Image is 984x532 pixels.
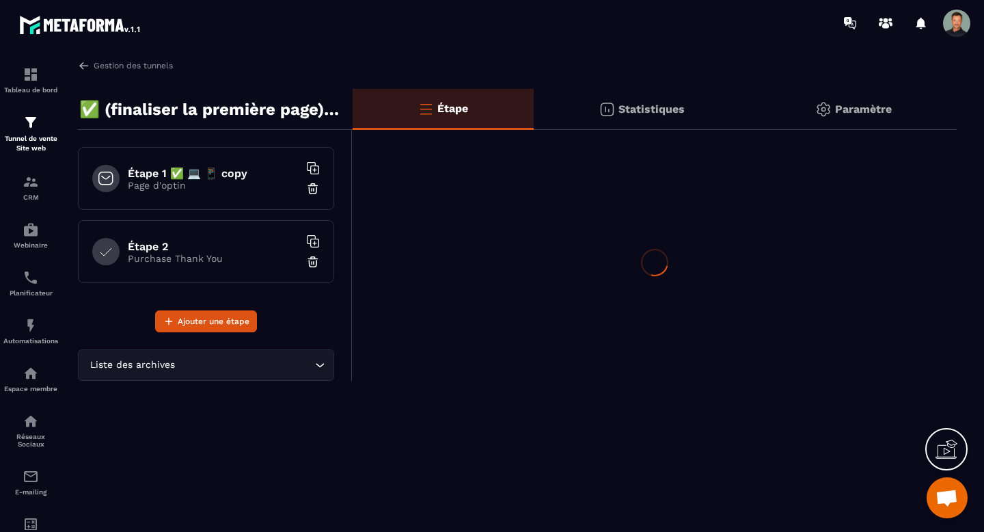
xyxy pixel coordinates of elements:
div: Search for option [78,349,334,381]
img: scheduler [23,269,39,286]
img: automations [23,317,39,334]
p: Automatisations [3,337,58,345]
h6: Étape 2 [128,240,299,253]
img: automations [23,222,39,238]
p: Tableau de bord [3,86,58,94]
p: Planificateur [3,289,58,297]
a: Gestion des tunnels [78,59,173,72]
a: formationformationTableau de bord [3,56,58,104]
a: formationformationTunnel de vente Site web [3,104,58,163]
div: Ouvrir le chat [927,477,968,518]
p: Statistiques [618,103,685,116]
a: social-networksocial-networkRéseaux Sociaux [3,403,58,458]
input: Search for option [178,358,312,373]
p: Espace membre [3,385,58,393]
img: trash [306,255,320,269]
p: Étape [437,102,468,115]
p: Purchase Thank You [128,253,299,264]
p: Réseaux Sociaux [3,433,58,448]
p: CRM [3,194,58,201]
button: Ajouter une étape [155,310,257,332]
span: Ajouter une étape [178,315,249,328]
h6: Étape 1 ✅ 💻 📱 copy [128,167,299,180]
img: formation [23,114,39,131]
img: formation [23,66,39,83]
span: Liste des archives [87,358,178,373]
img: trash [306,182,320,196]
p: E-mailing [3,488,58,496]
img: automations [23,365,39,382]
img: formation [23,174,39,190]
img: arrow [78,59,90,72]
p: Paramètre [835,103,892,116]
img: bars-o.4a397970.svg [418,101,434,117]
img: email [23,468,39,485]
a: automationsautomationsWebinaire [3,211,58,259]
a: schedulerschedulerPlanificateur [3,259,58,307]
p: Tunnel de vente Site web [3,134,58,153]
p: Page d'optin [128,180,299,191]
img: social-network [23,413,39,429]
a: emailemailE-mailing [3,458,58,506]
a: automationsautomationsEspace membre [3,355,58,403]
a: automationsautomationsAutomatisations [3,307,58,355]
img: stats.20deebd0.svg [599,101,615,118]
img: logo [19,12,142,37]
img: setting-gr.5f69749f.svg [815,101,832,118]
a: formationformationCRM [3,163,58,211]
p: Webinaire [3,241,58,249]
p: ✅ (finaliser la première page) Landing Page - Capture 📒 🎁 Guide Offert Core - Copy [79,96,342,123]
